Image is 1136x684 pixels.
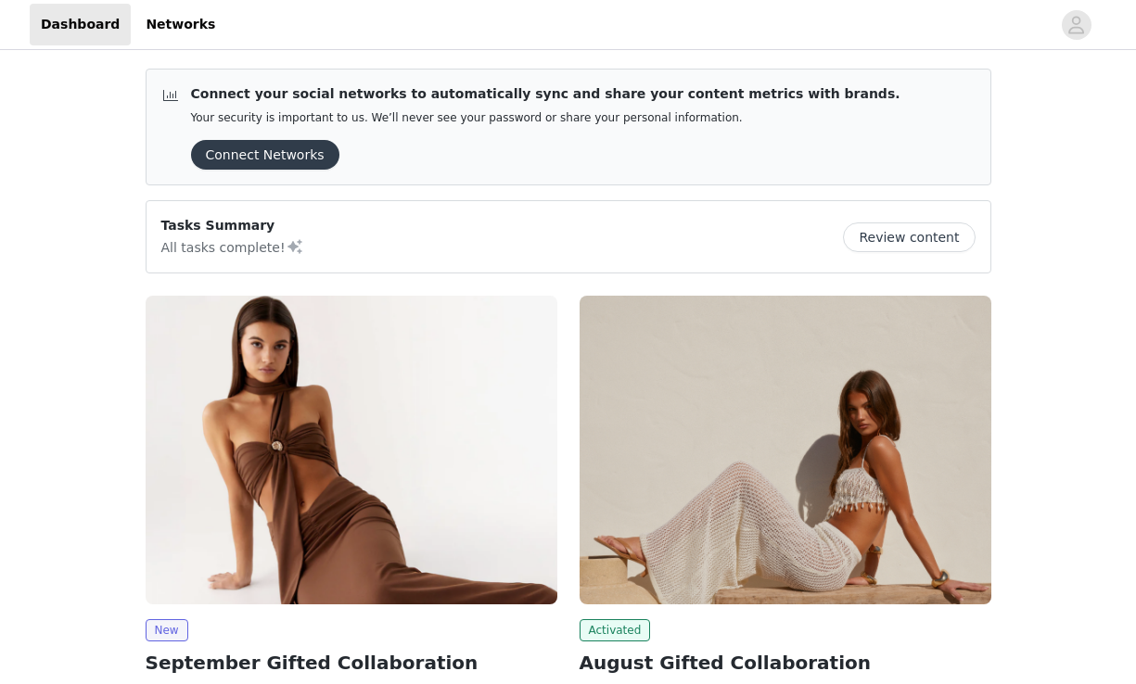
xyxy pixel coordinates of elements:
button: Connect Networks [191,140,339,170]
a: Dashboard [30,4,131,45]
img: Peppermayo USA [580,296,991,604]
a: Networks [134,4,226,45]
div: avatar [1067,10,1085,40]
span: Activated [580,619,651,641]
p: Connect your social networks to automatically sync and share your content metrics with brands. [191,84,900,104]
p: All tasks complete! [161,235,304,258]
h2: August Gifted Collaboration [580,649,991,677]
button: Review content [843,222,975,252]
img: Peppermayo USA [146,296,557,604]
p: Your security is important to us. We’ll never see your password or share your personal information. [191,111,900,125]
span: New [146,619,188,641]
h2: September Gifted Collaboration [146,649,557,677]
p: Tasks Summary [161,216,304,235]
